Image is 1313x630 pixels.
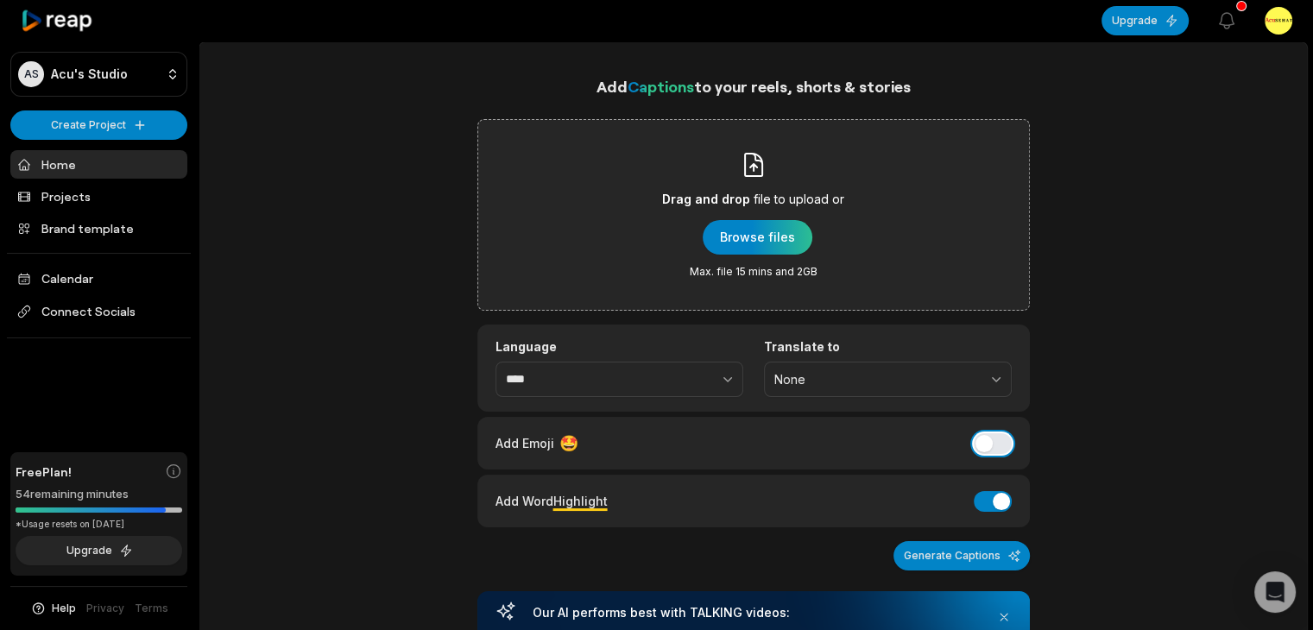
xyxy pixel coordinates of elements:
[662,189,750,210] span: Drag and drop
[703,220,812,255] button: Drag and dropfile to upload orMax. file 15 mins and 2GB
[16,486,182,503] div: 54 remaining minutes
[764,362,1012,398] button: None
[690,265,817,279] span: Max. file 15 mins and 2GB
[52,601,76,616] span: Help
[16,536,182,565] button: Upgrade
[10,150,187,179] a: Home
[86,601,124,616] a: Privacy
[754,189,844,210] span: file to upload or
[477,74,1030,98] h1: Add to your reels, shorts & stories
[16,463,72,481] span: Free Plan!
[553,494,608,508] span: Highlight
[496,339,743,355] label: Language
[10,264,187,293] a: Calendar
[764,339,1012,355] label: Translate to
[1102,6,1189,35] button: Upgrade
[496,434,554,452] span: Add Emoji
[16,518,182,531] div: *Usage resets on [DATE]
[10,296,187,327] span: Connect Socials
[10,214,187,243] a: Brand template
[30,601,76,616] button: Help
[774,372,977,387] span: None
[135,601,168,616] a: Terms
[559,432,578,455] span: 🤩
[533,605,975,621] h3: Our AI performs best with TALKING videos:
[10,182,187,211] a: Projects
[10,110,187,140] button: Create Project
[893,541,1030,570] button: Generate Captions
[628,77,694,96] span: Captions
[496,489,608,513] div: Add Word
[1254,571,1296,613] div: Open Intercom Messenger
[18,61,44,87] div: AS
[51,66,128,82] p: Acu's Studio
